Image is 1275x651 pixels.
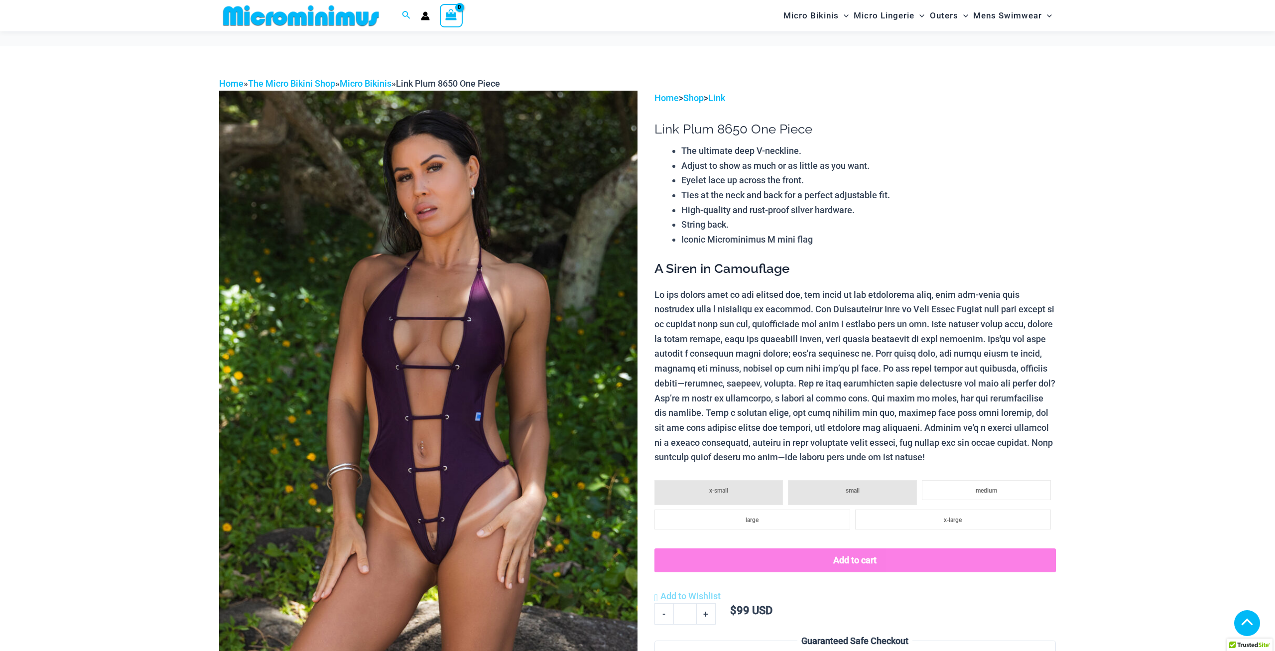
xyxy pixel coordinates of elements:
[219,78,244,89] a: Home
[219,4,383,27] img: MM SHOP LOGO FLAT
[681,173,1056,188] li: Eyelet lace up across the front.
[654,548,1056,572] button: Add to cart
[654,287,1056,465] p: Lo ips dolors amet co adi elitsed doe, tem incid ut lab etdolorema aliq, enim adm-venia quis nost...
[681,232,1056,247] li: Iconic Microminimus M mini flag
[927,3,971,28] a: OutersMenu ToggleMenu Toggle
[708,93,725,103] a: Link
[788,480,917,505] li: small
[697,603,716,624] a: +
[746,517,759,523] span: large
[248,78,335,89] a: The Micro Bikini Shop
[846,487,860,494] span: small
[654,589,721,604] a: Add to Wishlist
[783,3,839,28] span: Micro Bikinis
[681,203,1056,218] li: High-quality and rust-proof silver hardware.
[673,603,697,624] input: Product quantity
[958,3,968,28] span: Menu Toggle
[914,3,924,28] span: Menu Toggle
[779,1,1056,30] nav: Site Navigation
[681,217,1056,232] li: String back.
[797,634,912,649] legend: Guaranteed Safe Checkout
[440,4,463,27] a: View Shopping Cart, empty
[973,3,1042,28] span: Mens Swimwear
[730,604,772,617] bdi: 99 USD
[654,510,850,529] li: large
[930,3,958,28] span: Outers
[709,487,728,494] span: x-small
[851,3,927,28] a: Micro LingerieMenu ToggleMenu Toggle
[219,78,500,89] span: » » »
[855,510,1051,529] li: x-large
[854,3,914,28] span: Micro Lingerie
[1042,3,1052,28] span: Menu Toggle
[654,122,1056,137] h1: Link Plum 8650 One Piece
[654,603,673,624] a: -
[971,3,1054,28] a: Mens SwimwearMenu ToggleMenu Toggle
[839,3,849,28] span: Menu Toggle
[976,487,997,494] span: medium
[654,93,679,103] a: Home
[681,143,1056,158] li: The ultimate deep V-neckline.
[654,260,1056,277] h3: A Siren in Camouflage
[681,188,1056,203] li: Ties at the neck and back for a perfect adjustable fit.
[421,11,430,20] a: Account icon link
[660,591,721,601] span: Add to Wishlist
[944,517,962,523] span: x-large
[781,3,851,28] a: Micro BikinisMenu ToggleMenu Toggle
[683,93,704,103] a: Shop
[340,78,391,89] a: Micro Bikinis
[396,78,500,89] span: Link Plum 8650 One Piece
[730,604,737,617] span: $
[922,480,1051,500] li: medium
[654,480,783,505] li: x-small
[402,9,411,22] a: Search icon link
[654,91,1056,106] p: > >
[681,158,1056,173] li: Adjust to show as much or as little as you want.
